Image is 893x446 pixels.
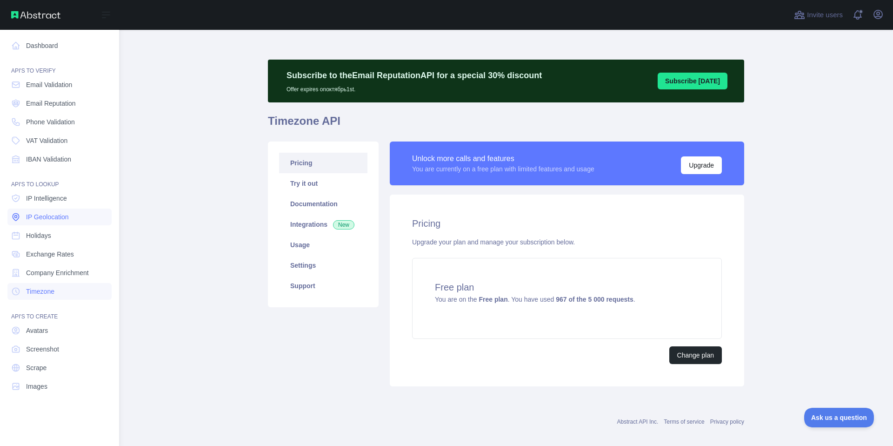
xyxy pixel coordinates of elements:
[26,287,54,296] span: Timezone
[7,114,112,130] a: Phone Validation
[681,156,722,174] button: Upgrade
[7,76,112,93] a: Email Validation
[807,10,843,20] span: Invite users
[26,250,74,259] span: Exchange Rates
[7,378,112,395] a: Images
[279,173,367,194] a: Try it out
[664,419,704,425] a: Terms of service
[435,281,699,294] h4: Free plan
[26,231,51,240] span: Holidays
[7,190,112,207] a: IP Intelligence
[279,276,367,296] a: Support
[658,73,727,89] button: Subscribe [DATE]
[7,264,112,281] a: Company Enrichment
[26,117,75,127] span: Phone Validation
[7,227,112,244] a: Holidays
[7,95,112,112] a: Email Reputation
[792,7,845,22] button: Invite users
[7,151,112,168] a: IBAN Validation
[412,153,594,164] div: Unlock more calls and features
[26,99,76,108] span: Email Reputation
[479,296,507,303] strong: Free plan
[7,341,112,358] a: Screenshot
[7,359,112,376] a: Scrape
[7,246,112,263] a: Exchange Rates
[279,194,367,214] a: Documentation
[26,155,71,164] span: IBAN Validation
[333,220,354,230] span: New
[617,419,659,425] a: Abstract API Inc.
[26,345,59,354] span: Screenshot
[26,268,89,277] span: Company Enrichment
[7,132,112,149] a: VAT Validation
[26,194,67,203] span: IP Intelligence
[279,153,367,173] a: Pricing
[26,80,72,89] span: Email Validation
[556,296,633,303] strong: 967 of the 5 000 requests
[287,82,542,93] p: Offer expires on октябрь 1st.
[804,408,874,427] iframe: Toggle Customer Support
[669,346,722,364] button: Change plan
[26,326,48,335] span: Avatars
[7,169,112,188] div: API'S TO LOOKUP
[287,69,542,82] p: Subscribe to the Email Reputation API for a special 30 % discount
[7,37,112,54] a: Dashboard
[412,217,722,230] h2: Pricing
[279,255,367,276] a: Settings
[11,11,60,19] img: Abstract API
[26,212,69,222] span: IP Geolocation
[279,235,367,255] a: Usage
[710,419,744,425] a: Privacy policy
[7,322,112,339] a: Avatars
[412,164,594,174] div: You are currently on a free plan with limited features and usage
[26,136,67,145] span: VAT Validation
[268,114,744,136] h1: Timezone API
[412,237,722,247] div: Upgrade your plan and manage your subscription below.
[279,214,367,235] a: Integrations New
[7,209,112,225] a: IP Geolocation
[26,363,47,372] span: Scrape
[7,283,112,300] a: Timezone
[7,56,112,74] div: API'S TO VERIFY
[26,382,47,391] span: Images
[435,296,635,303] span: You are on the . You have used .
[7,302,112,320] div: API'S TO CREATE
